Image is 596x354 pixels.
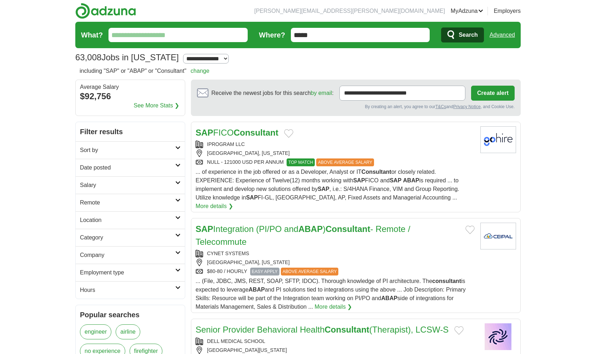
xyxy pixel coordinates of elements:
[471,86,515,101] button: Create alert
[76,194,185,211] a: Remote
[81,30,103,40] label: What?
[259,30,285,40] label: Where?
[80,233,175,242] h2: Category
[75,52,179,62] h1: Jobs in [US_STATE]
[80,163,175,172] h2: Date posted
[325,325,369,334] strong: Consultant
[390,177,401,183] strong: SAP
[76,281,185,299] a: Hours
[196,325,449,334] a: Senior Provider Behavioral HealthConsultant(Therapist), LCSW-S
[76,246,185,264] a: Company
[325,224,370,234] strong: Consultant
[311,90,332,96] a: by email
[76,229,185,246] a: Category
[196,278,466,310] span: ... (File, JDBC, JMS, REST, SOAP, SFTP, IDOC). Thorough knowledge of PI architecture. The is expe...
[196,158,475,166] div: NULL - 121000 USD PER ANNUM
[75,3,136,19] img: Adzuna logo
[80,251,175,259] h2: Company
[249,287,265,293] strong: ABAP
[80,324,111,339] a: engineer
[134,101,180,110] a: See More Stats ❯
[196,259,475,266] div: [GEOGRAPHIC_DATA], [US_STATE]
[494,7,521,15] a: Employers
[80,268,175,277] h2: Employment type
[196,338,475,345] div: DELL MEDICAL SCHOOL
[76,141,185,159] a: Sort by
[318,186,329,192] strong: SAP
[453,104,481,109] a: Privacy Notice
[196,141,475,148] div: IPROGRAM LLC
[250,268,279,275] span: EASY APPLY
[80,67,209,75] h2: including "SAP" or "ABAP" or "Consultant"
[480,323,516,350] img: Company logo
[353,177,365,183] strong: SAP
[80,84,181,90] div: Average Salary
[196,202,233,211] a: More details ❯
[490,28,515,42] a: Advanced
[76,159,185,176] a: Date posted
[362,169,392,175] strong: Consultant
[80,90,181,103] div: $92,756
[196,268,475,275] div: $80-80 / HOURLY
[196,128,278,137] a: SAPFICOConsultant
[441,27,484,42] button: Search
[246,194,258,201] strong: SAP
[316,158,374,166] span: ABOVE AVERAGE SALARY
[76,264,185,281] a: Employment type
[197,103,515,110] div: By creating an alert, you agree to our and , and Cookie Use.
[80,181,175,189] h2: Salary
[196,128,213,137] strong: SAP
[80,146,175,155] h2: Sort by
[76,176,185,194] a: Salary
[480,223,516,249] img: Company logo
[451,7,484,15] a: MyAdzuna
[75,51,101,64] span: 63,008
[234,128,278,137] strong: Consultant
[298,224,323,234] strong: ABAP
[284,129,293,138] button: Add to favorite jobs
[196,347,475,354] div: [GEOGRAPHIC_DATA][US_STATE]
[435,104,446,109] a: T&Cs
[459,28,478,42] span: Search
[191,68,209,74] a: change
[432,278,461,284] strong: consultant
[116,324,140,339] a: airline
[287,158,315,166] span: TOP MATCH
[454,326,464,335] button: Add to favorite jobs
[196,250,475,257] div: CYNET SYSTEMS
[196,224,213,234] strong: SAP
[465,226,475,234] button: Add to favorite jobs
[76,211,185,229] a: Location
[76,122,185,141] h2: Filter results
[254,7,445,15] li: [PERSON_NAME][EMAIL_ADDRESS][PERSON_NAME][DOMAIN_NAME]
[80,286,175,294] h2: Hours
[196,224,410,247] a: SAPIntegration (PI/PO andABAP)Consultant- Remote / Telecommute
[196,150,475,157] div: [GEOGRAPHIC_DATA], [US_STATE]
[211,89,333,97] span: Receive the newest jobs for this search :
[196,169,459,201] span: ... of experience in the job offered or as a Developer, Analyst or IT or closely related. EXPERIE...
[381,295,397,301] strong: ABAP
[403,177,419,183] strong: ABAP
[281,268,339,275] span: ABOVE AVERAGE SALARY
[314,303,352,311] a: More details ❯
[480,126,516,153] img: Company logo
[80,216,175,224] h2: Location
[80,309,181,320] h2: Popular searches
[80,198,175,207] h2: Remote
